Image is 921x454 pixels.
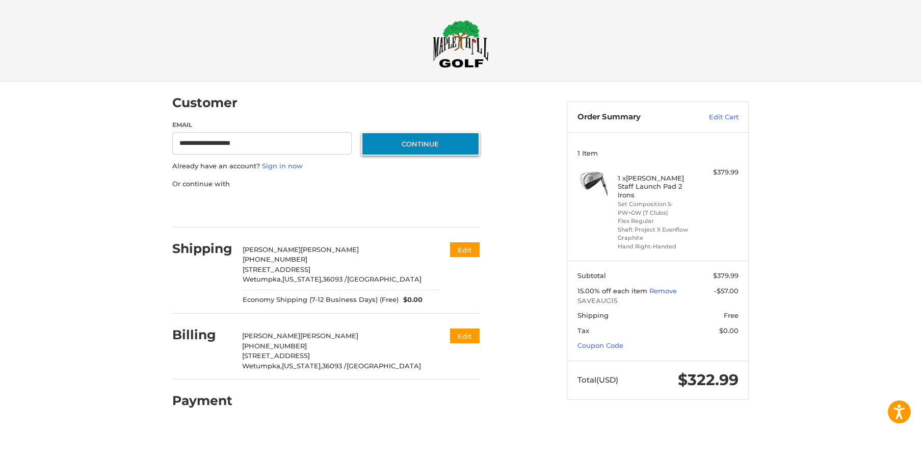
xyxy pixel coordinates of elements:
li: Shaft Project X Evenflow Graphite [618,225,696,242]
span: [PERSON_NAME] [243,245,301,254]
span: 36093 / [323,275,347,283]
li: Set Composition 5-PW+GW (7 Clubs) [618,200,696,217]
span: [PHONE_NUMBER] [243,255,307,263]
h2: Billing [172,327,232,343]
span: 36093 / [322,362,347,370]
span: [STREET_ADDRESS] [243,265,310,273]
iframe: PayPal-venmo [342,199,418,217]
div: $379.99 [698,167,739,178]
h3: 1 Item [577,149,739,157]
button: Continue [361,132,480,156]
span: -$57.00 [714,287,739,295]
span: Shipping [577,311,609,319]
p: Already have an account? [172,161,480,171]
h2: Shipping [172,241,232,257]
a: Remove [649,287,677,295]
li: Flex Regular [618,217,696,225]
span: Free [724,311,739,319]
span: [PHONE_NUMBER] [242,342,307,350]
span: [PERSON_NAME] [242,332,300,340]
iframe: PayPal-paylater [255,199,332,217]
span: Tax [577,326,589,335]
iframe: Google Customer Reviews [837,426,921,454]
a: Sign in now [262,162,303,170]
li: Hand Right-Handed [618,242,696,251]
span: Wetumpka, [242,362,282,370]
span: [GEOGRAPHIC_DATA] [347,275,422,283]
button: Edit [450,329,480,343]
span: 15.00% off each item [577,287,649,295]
span: [US_STATE], [282,362,322,370]
span: Subtotal [577,271,606,280]
span: [GEOGRAPHIC_DATA] [347,362,421,370]
span: SAVEAUG15 [577,296,739,306]
h3: Order Summary [577,112,687,122]
span: $0.00 [399,295,423,305]
label: Email [172,120,352,130]
span: $379.99 [713,271,739,280]
a: Edit Cart [687,112,739,122]
h2: Customer [172,95,238,111]
span: $322.99 [678,370,739,389]
span: [STREET_ADDRESS] [242,351,310,360]
h2: Payment [172,393,232,409]
span: Economy Shipping (7-12 Business Days) (Free) [243,295,399,305]
button: Edit [450,242,480,257]
span: [US_STATE], [282,275,323,283]
span: [PERSON_NAME] [301,245,359,254]
span: Wetumpka, [243,275,282,283]
span: [PERSON_NAME] [300,332,358,340]
a: Coupon Code [577,341,623,349]
p: Or continue with [172,179,480,189]
span: Total (USD) [577,375,618,385]
span: $0.00 [719,326,739,335]
h4: 1 x [PERSON_NAME] Staff Launch Pad 2 Irons [618,174,696,199]
img: Maple Hill Golf [433,20,489,68]
iframe: PayPal-paypal [169,199,246,217]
